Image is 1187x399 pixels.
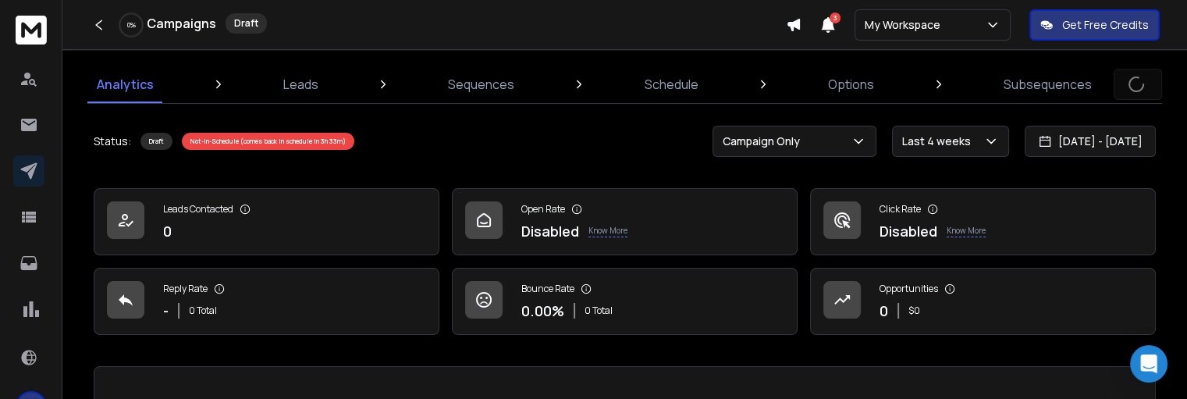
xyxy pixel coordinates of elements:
p: Disabled [521,220,579,242]
p: 0 Total [189,305,217,317]
p: Disabled [880,220,937,242]
p: Reply Rate [163,283,208,295]
p: Last 4 weeks [902,134,977,149]
p: Schedule [645,75,698,94]
span: 3 [830,12,840,23]
p: Click Rate [880,203,921,216]
p: 0 [880,300,888,322]
p: Know More [588,225,627,237]
p: Analytics [97,75,154,94]
a: Leads Contacted0 [94,188,439,255]
div: Draft [140,133,172,150]
p: Know More [947,225,986,237]
a: Analytics [87,66,163,103]
a: Click RateDisabledKnow More [810,188,1156,255]
p: Bounce Rate [521,283,574,295]
a: Subsequences [994,66,1101,103]
p: Opportunities [880,283,938,295]
p: 0 Total [585,305,613,317]
p: Leads [283,75,318,94]
a: Sequences [439,66,524,103]
div: Not-In-Schedule (comes back in schedule in 3h 33m) [182,133,354,150]
a: Opportunities0$0 [810,268,1156,335]
p: Status: [94,134,131,149]
p: Campaign Only [723,134,806,149]
button: Get Free Credits [1029,9,1160,41]
a: Reply Rate-0 Total [94,268,439,335]
a: Bounce Rate0.00%0 Total [452,268,798,335]
p: Sequences [448,75,514,94]
div: Draft [226,13,267,34]
p: Leads Contacted [163,203,233,216]
p: Subsequences [1004,75,1092,94]
p: My Workspace [865,17,947,33]
p: 0 % [127,20,136,30]
p: 0 [163,220,172,242]
p: Options [828,75,874,94]
p: $ 0 [908,305,920,317]
p: - [163,300,169,322]
div: Open Intercom Messenger [1130,345,1167,383]
a: Leads [274,66,328,103]
h1: Campaigns [147,14,216,33]
a: Schedule [635,66,708,103]
a: Open RateDisabledKnow More [452,188,798,255]
p: Get Free Credits [1062,17,1149,33]
p: Open Rate [521,203,565,216]
a: Options [819,66,883,103]
p: 0.00 % [521,300,564,322]
button: [DATE] - [DATE] [1025,126,1156,157]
